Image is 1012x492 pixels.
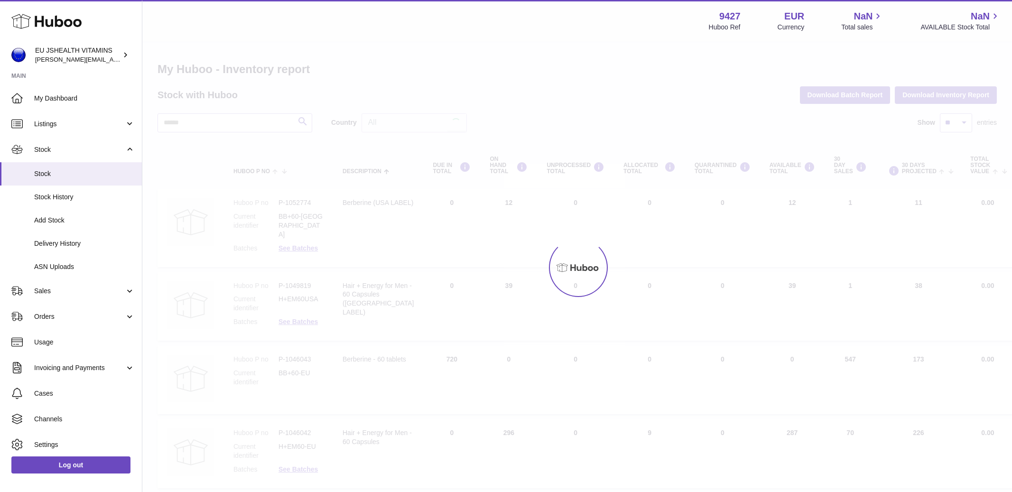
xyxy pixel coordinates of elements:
[35,56,190,63] span: [PERSON_NAME][EMAIL_ADDRESS][DOMAIN_NAME]
[854,10,873,23] span: NaN
[34,287,125,296] span: Sales
[34,363,125,372] span: Invoicing and Payments
[920,23,1001,32] span: AVAILABLE Stock Total
[34,193,135,202] span: Stock History
[34,389,135,398] span: Cases
[34,440,135,449] span: Settings
[34,415,135,424] span: Channels
[34,312,125,321] span: Orders
[920,10,1001,32] a: NaN AVAILABLE Stock Total
[34,262,135,271] span: ASN Uploads
[11,48,26,62] img: laura@jessicasepel.com
[34,169,135,178] span: Stock
[34,94,135,103] span: My Dashboard
[784,10,804,23] strong: EUR
[35,46,121,64] div: EU JSHEALTH VITAMINS
[34,120,125,129] span: Listings
[34,145,125,154] span: Stock
[778,23,805,32] div: Currency
[841,23,883,32] span: Total sales
[34,216,135,225] span: Add Stock
[11,456,130,473] a: Log out
[709,23,741,32] div: Huboo Ref
[719,10,741,23] strong: 9427
[841,10,883,32] a: NaN Total sales
[34,239,135,248] span: Delivery History
[971,10,990,23] span: NaN
[34,338,135,347] span: Usage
